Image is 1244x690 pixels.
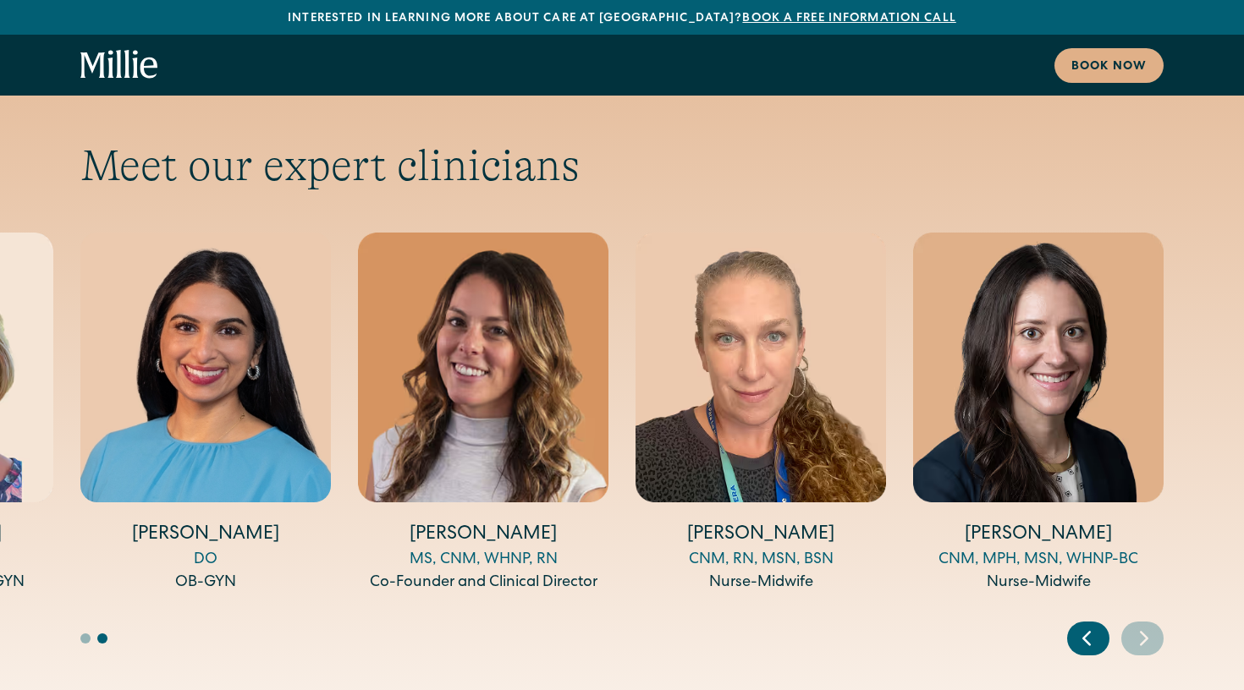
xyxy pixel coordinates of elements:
[358,233,608,594] div: 3 / 5
[358,523,608,549] h4: [PERSON_NAME]
[80,523,331,549] h4: [PERSON_NAME]
[913,233,1164,594] div: 5 / 5
[1071,58,1147,76] div: Book now
[1121,622,1164,655] div: Next slide
[913,572,1164,594] div: Nurse-Midwife
[80,140,1164,192] h2: Meet our expert clinicians
[913,523,1164,549] h4: [PERSON_NAME]
[358,572,608,594] div: Co-Founder and Clinical Director
[913,549,1164,572] div: CNM, MPH, MSN, WHNP-BC
[636,549,886,572] div: CNM, RN, MSN, BSN
[636,233,886,594] div: 4 / 5
[97,633,107,643] button: Go to slide 2
[80,633,91,643] button: Go to slide 1
[636,572,886,594] div: Nurse-Midwife
[1067,622,1109,655] div: Previous slide
[1054,48,1164,83] a: Book now
[636,523,886,549] h4: [PERSON_NAME]
[80,233,331,594] div: 2 / 5
[80,572,331,594] div: OB-GYN
[358,549,608,572] div: MS, CNM, WHNP, RN
[742,13,955,25] a: Book a free information call
[80,50,158,80] a: home
[80,549,331,572] div: DO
